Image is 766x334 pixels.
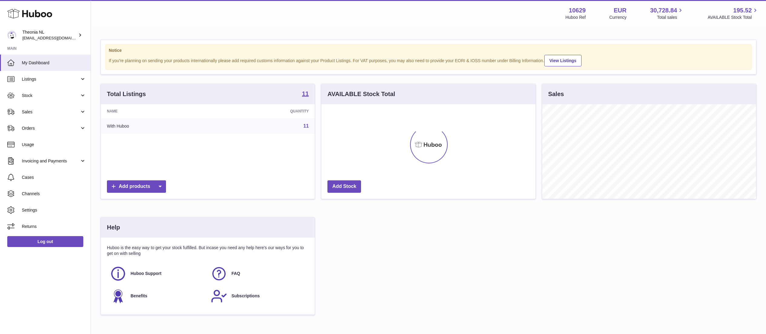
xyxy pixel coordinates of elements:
span: Usage [22,142,86,148]
span: Invoicing and Payments [22,158,80,164]
span: Subscriptions [231,293,260,299]
span: Huboo Support [131,271,161,276]
span: Benefits [131,293,147,299]
span: Stock [22,93,80,99]
strong: Notice [109,48,748,53]
strong: 10629 [569,6,586,15]
span: 30,728.84 [650,6,677,15]
span: 195.52 [733,6,752,15]
span: Settings [22,207,86,213]
span: My Dashboard [22,60,86,66]
th: Name [101,104,214,118]
a: 11 [303,123,309,129]
span: FAQ [231,271,240,276]
span: Sales [22,109,80,115]
span: Listings [22,76,80,82]
a: Log out [7,236,83,247]
a: Huboo Support [110,266,205,282]
img: internalAdmin-10629@internal.huboo.com [7,31,16,40]
div: Huboo Ref [565,15,586,20]
a: Subscriptions [211,288,306,304]
div: Currency [609,15,627,20]
th: Quantity [214,104,315,118]
h3: Help [107,223,120,232]
a: 195.52 AVAILABLE Stock Total [708,6,759,20]
span: Cases [22,175,86,180]
a: FAQ [211,266,306,282]
div: Theonia NL [22,29,77,41]
strong: 11 [302,91,309,97]
h3: AVAILABLE Stock Total [327,90,395,98]
td: With Huboo [101,118,214,134]
a: View Listings [544,55,582,66]
span: AVAILABLE Stock Total [708,15,759,20]
span: Orders [22,125,80,131]
div: If you're planning on sending your products internationally please add required customs informati... [109,54,748,66]
a: 11 [302,91,309,98]
h3: Total Listings [107,90,146,98]
span: Channels [22,191,86,197]
span: Total sales [657,15,684,20]
h3: Sales [548,90,564,98]
p: Huboo is the easy way to get your stock fulfilled. But incase you need any help here's our ways f... [107,245,309,256]
a: Add Stock [327,180,361,193]
a: Add products [107,180,166,193]
a: Benefits [110,288,205,304]
a: 30,728.84 Total sales [650,6,684,20]
span: Returns [22,224,86,229]
strong: EUR [614,6,626,15]
span: [EMAIL_ADDRESS][DOMAIN_NAME] [22,35,89,40]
